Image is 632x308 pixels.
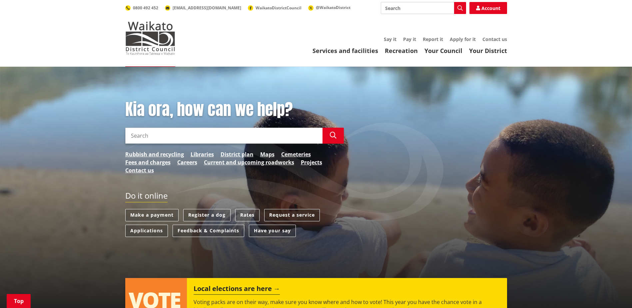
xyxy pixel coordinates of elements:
[173,5,241,11] span: [EMAIL_ADDRESS][DOMAIN_NAME]
[194,285,280,295] h2: Local elections are here
[482,36,507,42] a: Contact us
[403,36,416,42] a: Pay it
[7,294,31,308] a: Top
[221,150,254,158] a: District plan
[125,191,168,203] h2: Do it online
[191,150,214,158] a: Libraries
[177,158,197,166] a: Careers
[125,100,344,119] h1: Kia ora, how can we help?
[264,209,320,221] a: Request a service
[450,36,476,42] a: Apply for it
[313,47,378,55] a: Services and facilities
[125,158,171,166] a: Fees and charges
[125,21,175,55] img: Waikato District Council - Te Kaunihera aa Takiwaa o Waikato
[260,150,275,158] a: Maps
[381,2,466,14] input: Search input
[308,5,350,10] a: @WaikatoDistrict
[173,225,244,237] a: Feedback & Complaints
[249,225,296,237] a: Have your say
[235,209,260,221] a: Rates
[183,209,231,221] a: Register a dog
[301,158,322,166] a: Projects
[424,47,462,55] a: Your Council
[248,5,302,11] a: WaikatoDistrictCouncil
[385,47,418,55] a: Recreation
[469,47,507,55] a: Your District
[125,166,154,174] a: Contact us
[125,225,168,237] a: Applications
[281,150,311,158] a: Cemeteries
[384,36,396,42] a: Say it
[133,5,158,11] span: 0800 492 452
[204,158,294,166] a: Current and upcoming roadworks
[469,2,507,14] a: Account
[256,5,302,11] span: WaikatoDistrictCouncil
[125,128,322,144] input: Search input
[165,5,241,11] a: [EMAIL_ADDRESS][DOMAIN_NAME]
[125,209,179,221] a: Make a payment
[316,5,350,10] span: @WaikatoDistrict
[125,5,158,11] a: 0800 492 452
[423,36,443,42] a: Report it
[125,150,184,158] a: Rubbish and recycling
